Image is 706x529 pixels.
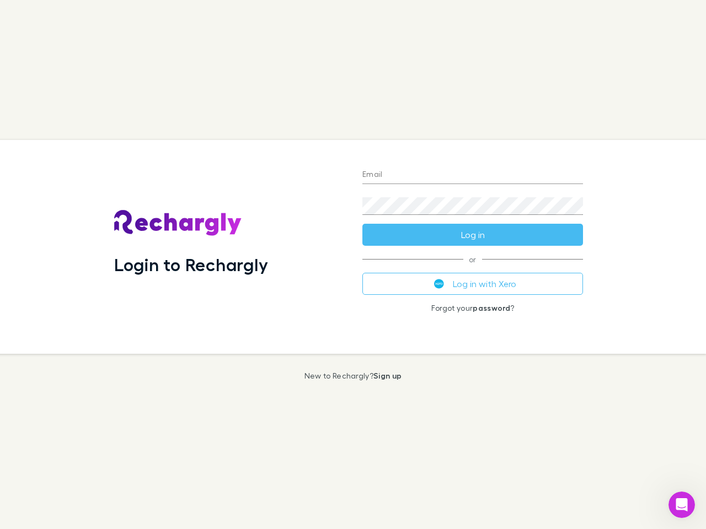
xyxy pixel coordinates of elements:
img: Xero's logo [434,279,444,289]
p: New to Rechargly? [304,371,402,380]
p: Forgot your ? [362,304,583,312]
h1: Login to Rechargly [114,254,268,275]
iframe: Intercom live chat [668,492,695,518]
a: Sign up [373,371,402,380]
button: Log in [362,224,583,246]
span: or [362,259,583,260]
a: password [473,303,510,312]
button: Log in with Xero [362,273,583,295]
img: Rechargly's Logo [114,210,242,236]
